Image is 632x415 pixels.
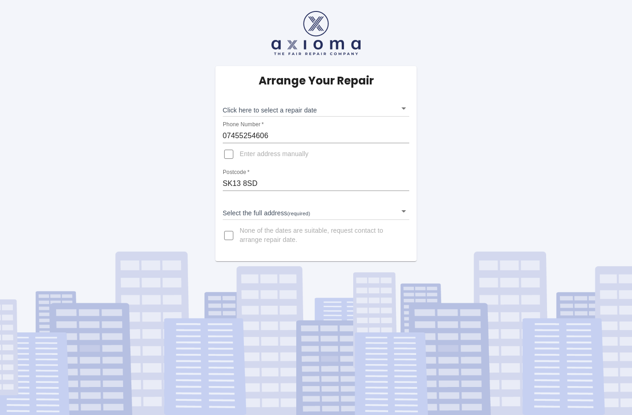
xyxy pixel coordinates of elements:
[223,168,249,176] label: Postcode
[271,11,361,55] img: axioma
[240,150,309,159] span: Enter address manually
[223,121,264,129] label: Phone Number
[240,226,402,245] span: None of the dates are suitable, request contact to arrange repair date.
[259,73,374,88] h5: Arrange Your Repair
